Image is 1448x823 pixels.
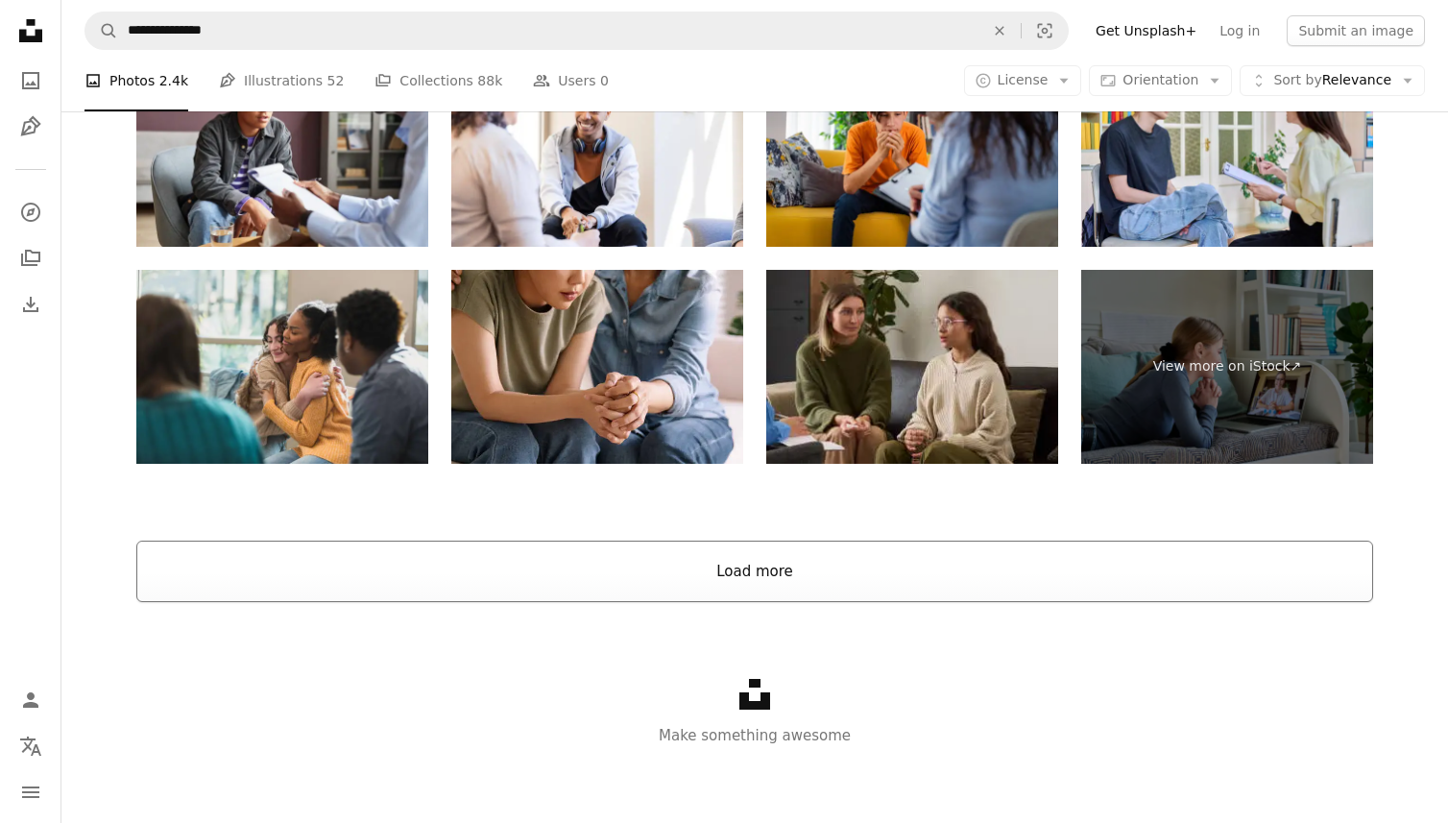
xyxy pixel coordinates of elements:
span: 52 [327,70,345,91]
button: Orientation [1089,65,1232,96]
img: Female psychologist counseling teenage boy in office [766,52,1058,247]
span: Orientation [1122,72,1198,87]
a: View more on iStock↗ [1081,270,1373,465]
span: 88k [477,70,502,91]
img: Young Man and Woman in Counseling Session, Mental Health Discussion [451,52,743,247]
img: Teenage Girl Sharing Mental Health Problems Header Image [766,270,1058,465]
a: Users 0 [533,50,609,111]
a: Log in [1208,15,1271,46]
button: Submit an image [1287,15,1425,46]
button: Sort byRelevance [1240,65,1425,96]
a: Illustrations [12,108,50,146]
a: Get Unsplash+ [1084,15,1208,46]
span: Sort by [1273,72,1321,87]
button: Menu [12,773,50,811]
a: Photos [12,61,50,100]
span: License [998,72,1049,87]
button: Load more [136,541,1373,602]
a: Download History [12,285,50,324]
img: Excited Boy Talking to Psychologist [136,52,428,247]
a: Home — Unsplash [12,12,50,54]
a: Collections [12,239,50,278]
button: Language [12,727,50,765]
a: Collections 88k [374,50,502,111]
a: Illustrations 52 [219,50,344,111]
a: Log in / Sign up [12,681,50,719]
span: Relevance [1273,71,1391,90]
form: Find visuals sitewide [84,12,1069,50]
button: Visual search [1022,12,1068,49]
a: Explore [12,193,50,231]
button: Search Unsplash [85,12,118,49]
img: Psychologist working with young male college student in educational office [1081,52,1373,247]
button: Clear [978,12,1021,49]
p: Make something awesome [61,724,1448,747]
img: Young Women Embracing in Group Therapy Session [136,270,428,465]
img: Middle aged asia people old mom holding hands trust comfort help young woman talk crying stress r... [451,270,743,465]
button: License [964,65,1082,96]
span: 0 [600,70,609,91]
